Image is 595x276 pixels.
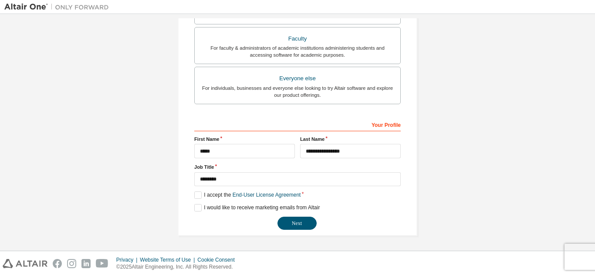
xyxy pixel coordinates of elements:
[116,256,140,263] div: Privacy
[233,192,301,198] a: End-User License Agreement
[53,259,62,268] img: facebook.svg
[3,259,47,268] img: altair_logo.svg
[277,217,317,230] button: Next
[194,136,295,143] label: First Name
[200,33,395,45] div: Faculty
[194,191,301,199] label: I accept the
[200,72,395,85] div: Everyone else
[81,259,91,268] img: linkedin.svg
[197,256,240,263] div: Cookie Consent
[140,256,197,263] div: Website Terms of Use
[300,136,401,143] label: Last Name
[200,44,395,58] div: For faculty & administrators of academic institutions administering students and accessing softwa...
[194,117,401,131] div: Your Profile
[4,3,113,11] img: Altair One
[67,259,76,268] img: instagram.svg
[96,259,108,268] img: youtube.svg
[194,204,320,211] label: I would like to receive marketing emails from Altair
[200,85,395,99] div: For individuals, businesses and everyone else looking to try Altair software and explore our prod...
[194,164,401,170] label: Job Title
[116,263,240,271] p: © 2025 Altair Engineering, Inc. All Rights Reserved.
